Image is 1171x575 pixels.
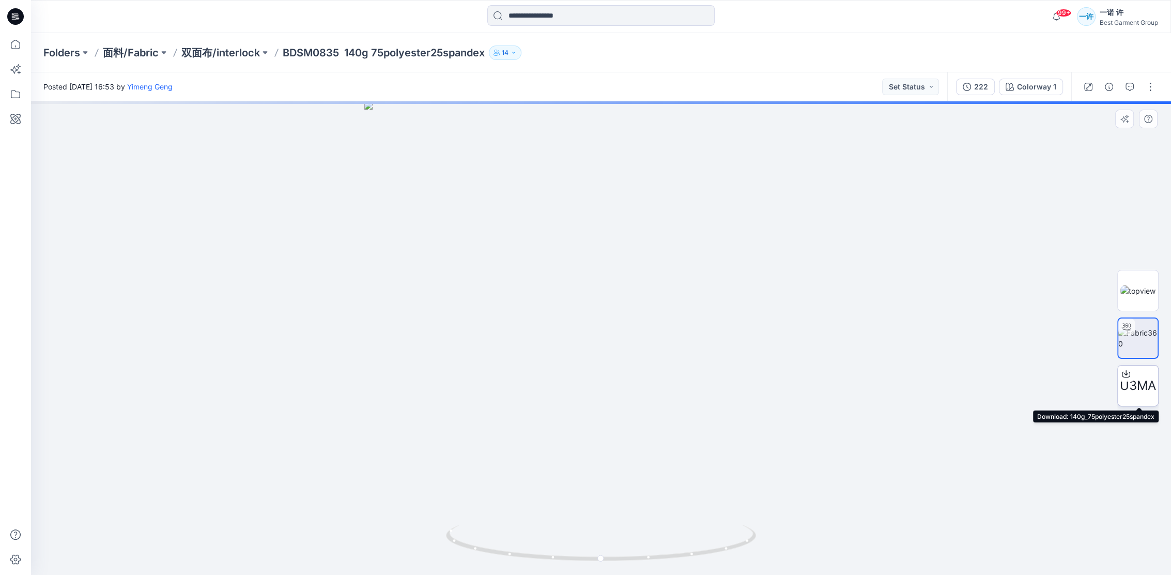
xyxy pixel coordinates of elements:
[181,46,260,60] a: 双面布/interlock
[103,46,159,60] a: 面料/Fabric
[1056,9,1071,17] span: 99+
[1120,376,1156,395] span: U3MA
[1100,19,1158,26] div: Best Garment Group
[283,46,485,60] p: BDSM0835 140g 75polyester25spandex
[1100,6,1158,19] div: 一诺 许
[999,79,1063,95] button: Colorway 1
[502,47,509,58] p: 14
[1120,285,1155,296] img: topview
[974,81,988,93] div: 222
[1101,79,1117,95] button: Details
[43,81,173,92] span: Posted [DATE] 16:53 by
[127,82,173,91] a: Yimeng Geng
[956,79,995,95] button: 222
[1118,327,1158,349] img: Fabric360
[43,46,80,60] a: Folders
[1017,81,1056,93] div: Colorway 1
[1077,7,1096,26] div: 一许
[489,46,521,60] button: 14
